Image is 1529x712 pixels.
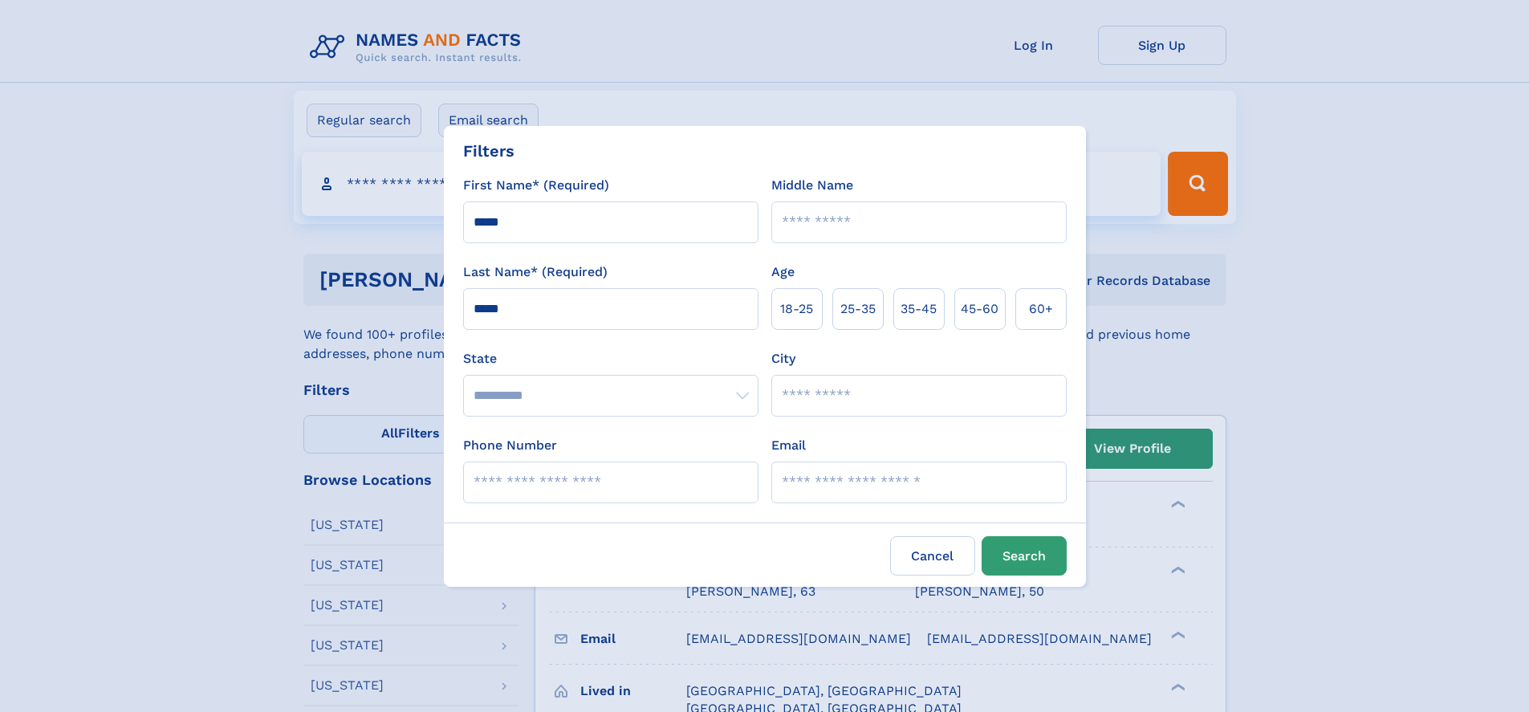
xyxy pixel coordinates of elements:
label: Age [771,262,795,282]
span: 45‑60 [961,299,998,319]
label: State [463,349,758,368]
label: Middle Name [771,176,853,195]
label: Cancel [890,536,975,576]
label: Last Name* (Required) [463,262,608,282]
span: 25‑35 [840,299,876,319]
span: 35‑45 [901,299,937,319]
label: Email [771,436,806,455]
label: Phone Number [463,436,557,455]
label: First Name* (Required) [463,176,609,195]
label: City [771,349,795,368]
span: 18‑25 [780,299,813,319]
span: 60+ [1029,299,1053,319]
button: Search [982,536,1067,576]
div: Filters [463,139,514,163]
